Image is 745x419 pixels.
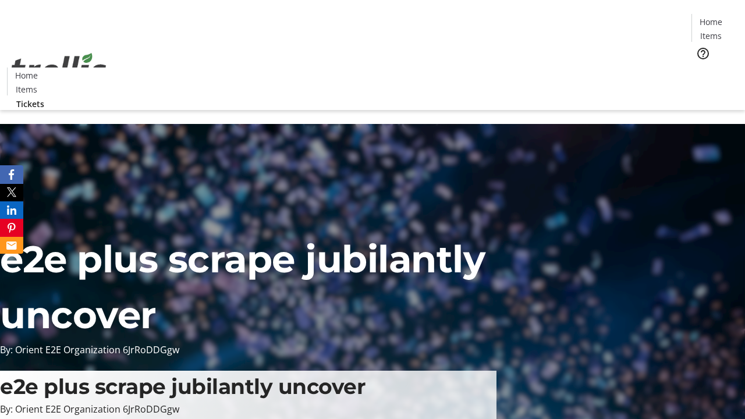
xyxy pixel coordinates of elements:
a: Items [692,30,729,42]
img: Orient E2E Organization 6JrRoDDGgw's Logo [7,40,111,98]
a: Tickets [7,98,54,110]
a: Home [692,16,729,28]
span: Home [700,16,722,28]
span: Home [15,69,38,81]
a: Home [8,69,45,81]
span: Items [16,83,37,95]
span: Tickets [16,98,44,110]
span: Tickets [701,68,729,80]
span: Items [700,30,722,42]
button: Help [691,42,715,65]
a: Tickets [691,68,738,80]
a: Items [8,83,45,95]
